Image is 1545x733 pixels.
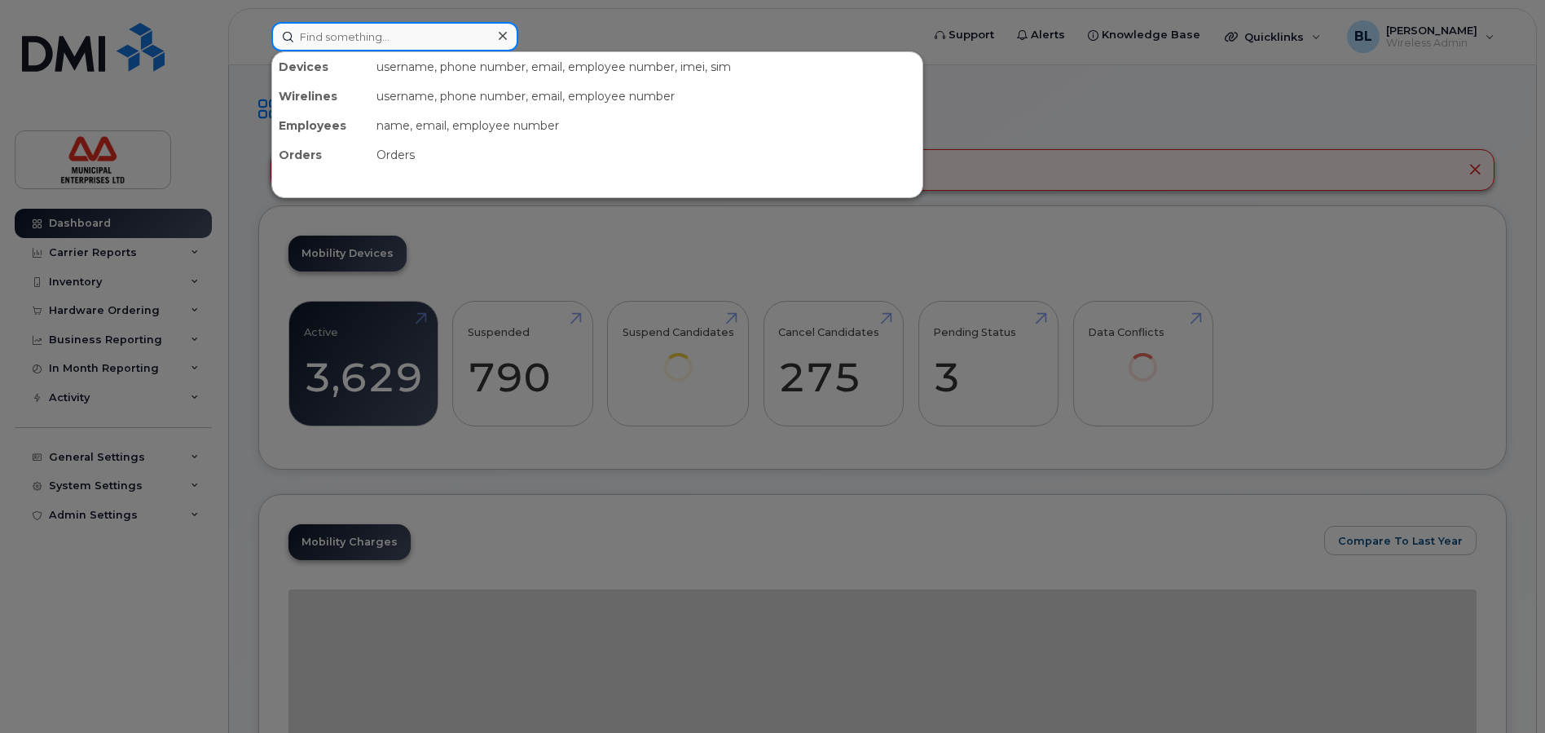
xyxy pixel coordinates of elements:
[370,111,922,140] div: name, email, employee number
[370,140,922,170] div: Orders
[370,52,922,82] div: username, phone number, email, employee number, imei, sim
[370,82,922,111] div: username, phone number, email, employee number
[272,82,370,111] div: Wirelines
[272,52,370,82] div: Devices
[272,140,370,170] div: Orders
[272,111,370,140] div: Employees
